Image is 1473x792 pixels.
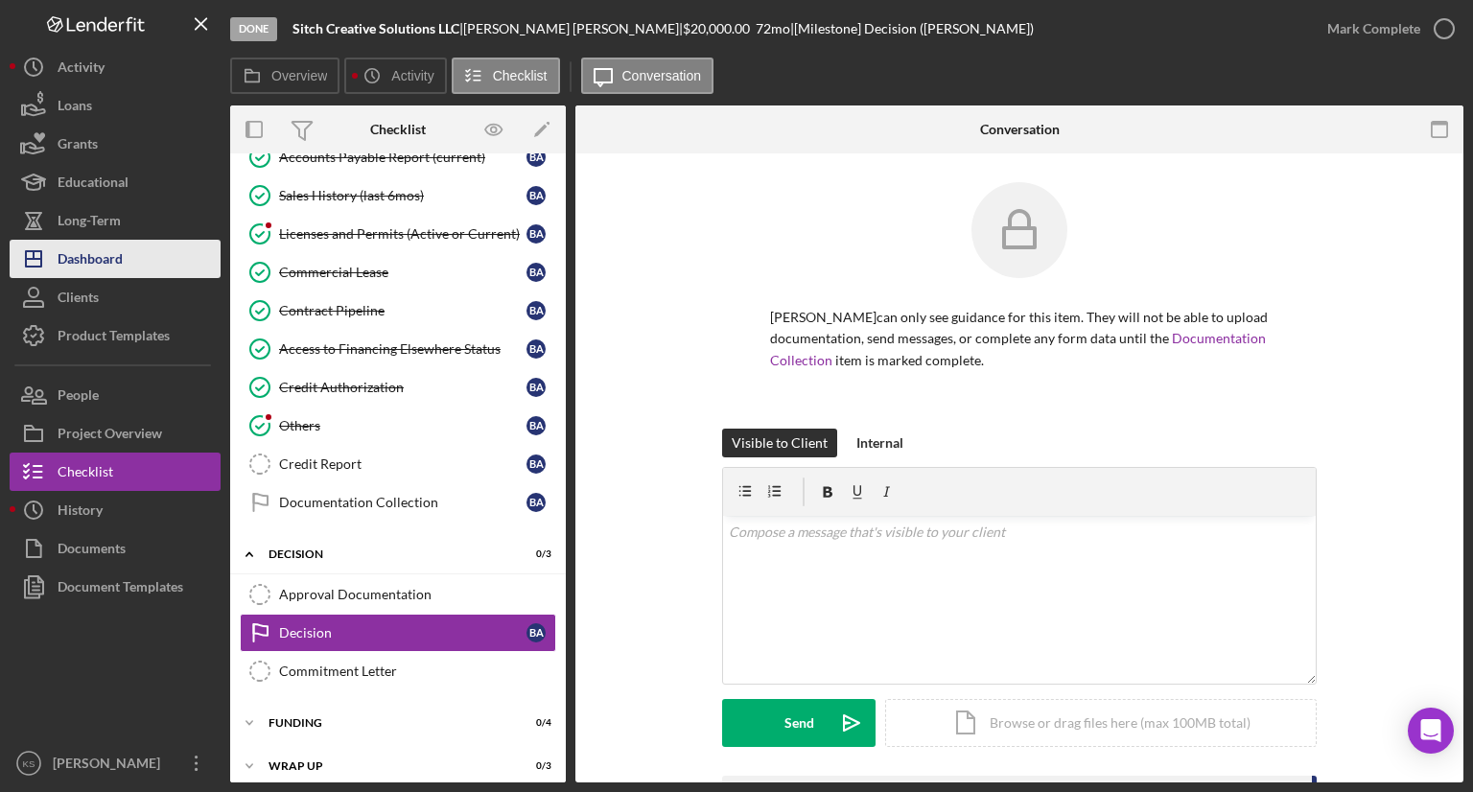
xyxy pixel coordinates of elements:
[292,20,459,36] b: Sitch Creative Solutions LLC
[240,614,556,652] a: DecisionBA
[269,717,503,729] div: Funding
[279,418,526,433] div: Others
[10,201,221,240] button: Long-Term
[770,307,1269,371] p: [PERSON_NAME] can only see guidance for this item. They will not be able to upload documentation,...
[526,378,546,397] div: B A
[269,760,503,772] div: Wrap up
[344,58,446,94] button: Activity
[10,453,221,491] button: Checklist
[58,453,113,496] div: Checklist
[980,122,1060,137] div: Conversation
[10,376,221,414] button: People
[240,483,556,522] a: Documentation CollectionBA
[493,68,548,83] label: Checklist
[230,17,277,41] div: Done
[1327,10,1420,48] div: Mark Complete
[370,122,426,137] div: Checklist
[722,699,876,747] button: Send
[517,717,551,729] div: 0 / 4
[240,330,556,368] a: Access to Financing Elsewhere StatusBA
[732,429,828,457] div: Visible to Client
[526,224,546,244] div: B A
[10,529,221,568] button: Documents
[856,429,903,457] div: Internal
[10,240,221,278] button: Dashboard
[240,291,556,330] a: Contract PipelineBA
[230,58,339,94] button: Overview
[10,86,221,125] button: Loans
[452,58,560,94] button: Checklist
[58,568,183,611] div: Document Templates
[622,68,702,83] label: Conversation
[526,148,546,167] div: B A
[240,368,556,407] a: Credit AuthorizationBA
[10,163,221,201] button: Educational
[517,548,551,560] div: 0 / 3
[683,21,756,36] div: $20,000.00
[279,341,526,357] div: Access to Financing Elsewhere Status
[279,226,526,242] div: Licenses and Permits (Active or Current)
[279,587,555,602] div: Approval Documentation
[279,456,526,472] div: Credit Report
[10,125,221,163] button: Grants
[10,48,221,86] button: Activity
[790,21,1034,36] div: | [Milestone] Decision ([PERSON_NAME])
[240,138,556,176] a: Accounts Payable Report (current)BA
[10,278,221,316] button: Clients
[1408,708,1454,754] div: Open Intercom Messenger
[10,491,221,529] button: History
[240,652,556,690] a: Commitment Letter
[269,548,503,560] div: Decision
[58,529,126,572] div: Documents
[58,240,123,283] div: Dashboard
[58,125,98,168] div: Grants
[526,186,546,205] div: B A
[10,568,221,606] button: Document Templates
[756,21,790,36] div: 72 mo
[292,21,463,36] div: |
[10,316,221,355] a: Product Templates
[526,339,546,359] div: B A
[847,429,913,457] button: Internal
[526,416,546,435] div: B A
[279,625,526,641] div: Decision
[279,664,555,679] div: Commitment Letter
[517,760,551,772] div: 0 / 3
[240,407,556,445] a: OthersBA
[722,429,837,457] button: Visible to Client
[240,176,556,215] a: Sales History (last 6mos)BA
[240,445,556,483] a: Credit ReportBA
[58,48,105,91] div: Activity
[391,68,433,83] label: Activity
[48,744,173,787] div: [PERSON_NAME]
[240,215,556,253] a: Licenses and Permits (Active or Current)BA
[240,253,556,291] a: Commercial LeaseBA
[279,303,526,318] div: Contract Pipeline
[279,495,526,510] div: Documentation Collection
[10,744,221,782] button: KS[PERSON_NAME]
[10,414,221,453] a: Project Overview
[58,491,103,534] div: History
[279,265,526,280] div: Commercial Lease
[58,163,129,206] div: Educational
[526,263,546,282] div: B A
[526,301,546,320] div: B A
[58,316,170,360] div: Product Templates
[526,454,546,474] div: B A
[279,380,526,395] div: Credit Authorization
[463,21,683,36] div: [PERSON_NAME] [PERSON_NAME] |
[58,414,162,457] div: Project Overview
[279,188,526,203] div: Sales History (last 6mos)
